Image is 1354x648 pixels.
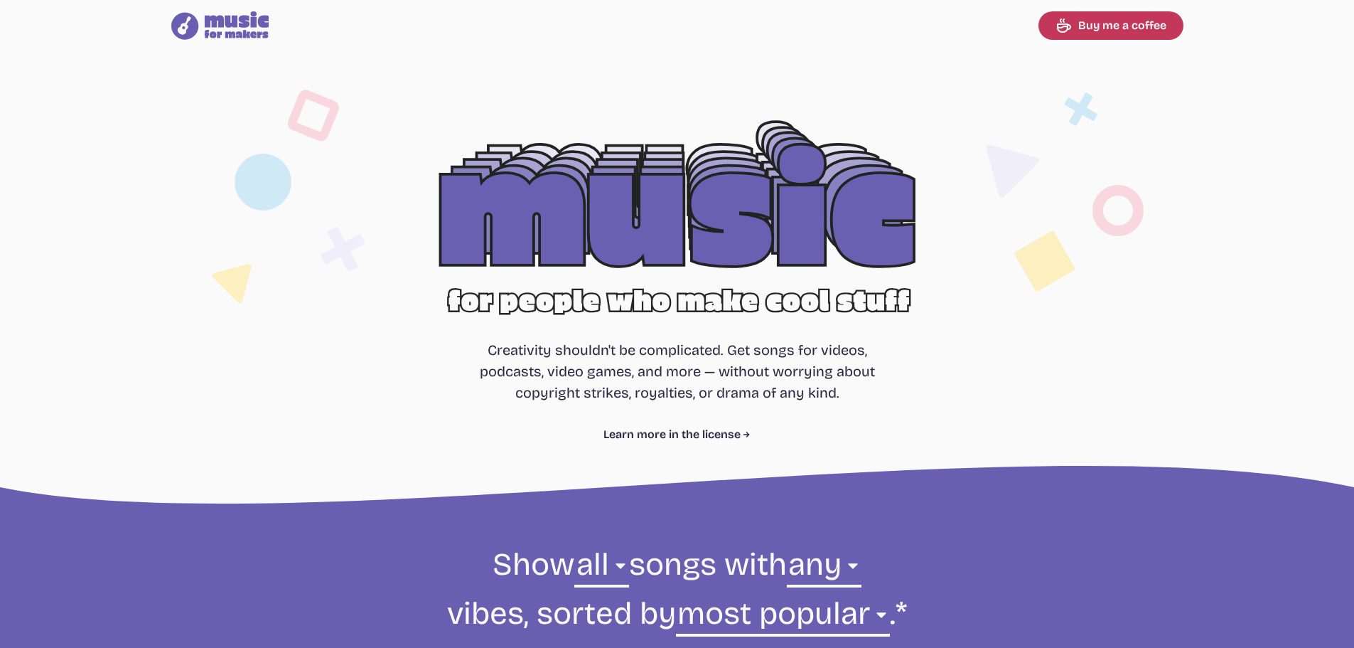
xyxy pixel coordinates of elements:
[473,339,882,403] p: Creativity shouldn't be complicated. Get songs for videos, podcasts, video games, and more — with...
[676,593,890,642] select: sorting
[787,544,861,593] select: vibe
[574,544,628,593] select: genre
[603,426,751,443] a: Learn more in the license
[1038,11,1183,40] a: Buy me a coffee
